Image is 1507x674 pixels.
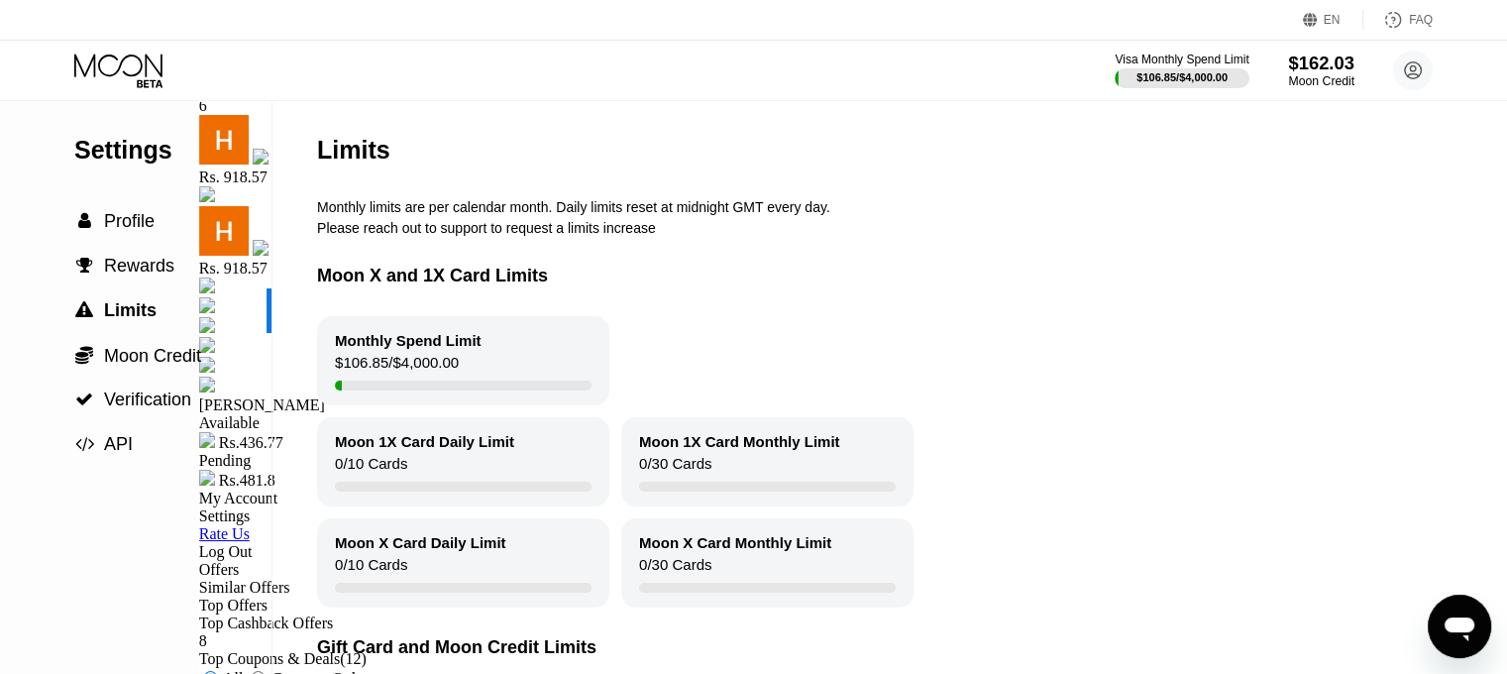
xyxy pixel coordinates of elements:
[104,256,174,276] span: Rewards
[74,136,271,165] div: Settings
[317,136,390,165] div: Limits
[1303,10,1363,30] div: EN
[335,354,459,381] div: $106.85 / $4,000.00
[74,257,94,275] div: 
[74,345,94,365] div: 
[639,556,711,583] div: 0 / 30 Cards
[104,346,201,366] span: Moon Credit
[335,534,506,551] div: Moon X Card Daily Limit
[639,433,840,450] div: Moon 1X Card Monthly Limit
[1324,13,1341,27] div: EN
[639,534,831,551] div: Moon X Card Monthly Limit
[75,435,94,453] span: 
[104,390,191,409] span: Verification
[1288,53,1354,88] div: $162.03Moon Credit
[335,455,407,482] div: 0 / 10 Cards
[104,211,155,231] span: Profile
[74,391,94,408] div: 
[76,257,93,275] span: 
[104,300,157,320] span: Limits
[1363,10,1433,30] div: FAQ
[1288,53,1354,73] div: $162.03
[74,212,94,230] div: 
[75,301,93,319] span: 
[1409,13,1433,27] div: FAQ
[104,434,133,454] span: API
[74,301,94,319] div: 
[75,345,93,365] span: 
[639,455,711,482] div: 0 / 30 Cards
[335,433,514,450] div: Moon 1X Card Daily Limit
[1136,71,1228,83] div: $106.85 / $4,000.00
[1115,53,1248,66] div: Visa Monthly Spend Limit
[75,391,93,408] span: 
[78,212,91,230] span: 
[1428,595,1491,658] iframe: Button to launch messaging window
[1115,53,1248,88] div: Visa Monthly Spend Limit$106.85/$4,000.00
[335,332,482,349] div: Monthly Spend Limit
[1288,74,1354,88] div: Moon Credit
[74,435,94,453] div: 
[335,556,407,583] div: 0 / 10 Cards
